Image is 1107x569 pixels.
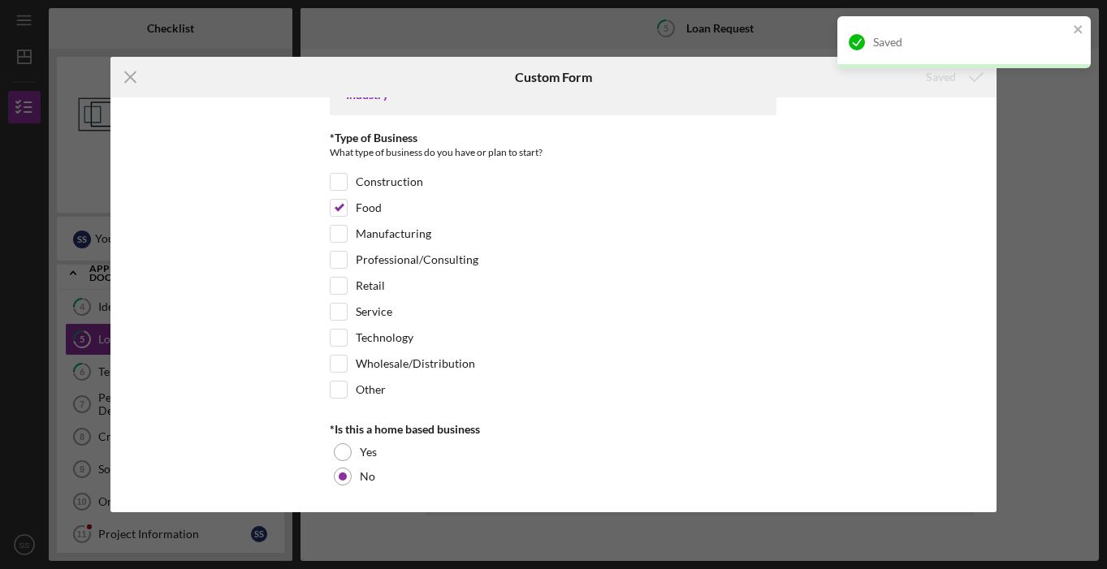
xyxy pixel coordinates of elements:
div: *Is this a home based business [330,423,776,436]
label: Professional/Consulting [356,252,478,268]
label: No [360,470,375,483]
label: Technology [356,330,413,346]
label: Service [356,304,392,320]
div: What type of business do you have or plan to start? [330,144,776,165]
label: Manufacturing [356,226,431,242]
label: Other [356,381,386,398]
label: Food [356,200,382,216]
div: Saved [873,36,1068,49]
label: Retail [356,278,385,294]
h6: Custom Form [515,70,592,84]
button: close [1073,23,1084,38]
label: Construction [356,174,423,190]
label: Yes [360,446,377,459]
label: Wholesale/Distribution [356,356,475,372]
div: *Type of Business [330,131,776,144]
